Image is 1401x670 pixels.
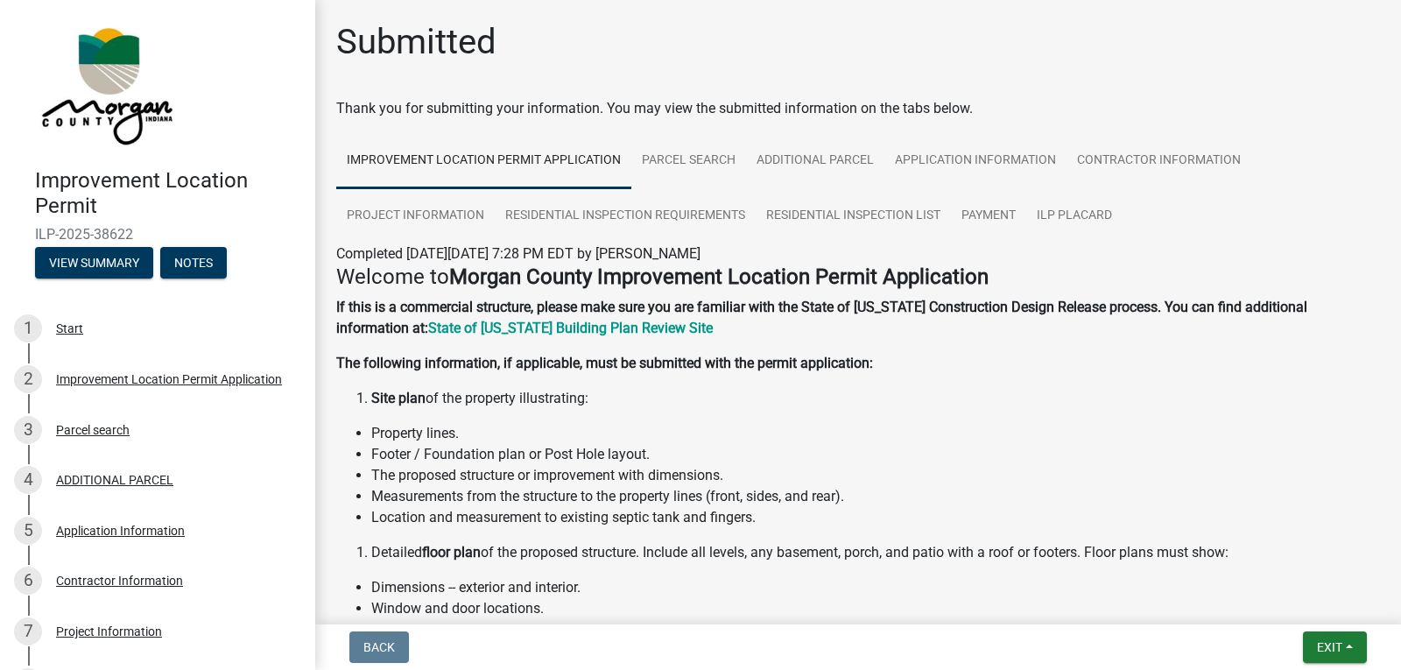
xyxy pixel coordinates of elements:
[631,133,746,189] a: Parcel search
[1303,631,1367,663] button: Exit
[371,390,426,406] strong: Site plan
[336,188,495,244] a: Project Information
[336,245,700,262] span: Completed [DATE][DATE] 7:28 PM EDT by [PERSON_NAME]
[14,567,42,595] div: 6
[56,525,185,537] div: Application Information
[371,423,1380,444] li: Property lines.
[35,226,280,243] span: ILP-2025-38622
[336,299,1307,336] strong: If this is a commercial structure, please make sure you are familiar with the State of [US_STATE]...
[746,133,884,189] a: ADDITIONAL PARCEL
[951,188,1026,244] a: Payment
[371,465,1380,486] li: The proposed structure or improvement with dimensions.
[371,598,1380,619] li: Window and door locations.
[371,577,1380,598] li: Dimensions -- exterior and interior.
[336,355,873,371] strong: The following information, if applicable, must be submitted with the permit application:
[14,617,42,645] div: 7
[428,320,713,336] a: State of [US_STATE] Building Plan Review Site
[336,98,1380,119] div: Thank you for submitting your information. You may view the submitted information on the tabs below.
[1317,640,1342,654] span: Exit
[422,544,481,561] strong: floor plan
[371,486,1380,507] li: Measurements from the structure to the property lines (front, sides, and rear).
[160,247,227,279] button: Notes
[14,517,42,545] div: 5
[14,365,42,393] div: 2
[336,264,1380,290] h4: Welcome to
[56,575,183,587] div: Contractor Information
[371,444,1380,465] li: Footer / Foundation plan or Post Hole layout.
[336,133,631,189] a: Improvement Location Permit Application
[349,631,409,663] button: Back
[449,264,989,289] strong: Morgan County Improvement Location Permit Application
[1026,188,1123,244] a: ILP Placard
[371,507,1380,528] li: Location and measurement to existing septic tank and fingers.
[495,188,756,244] a: Residential Inspection Requirements
[756,188,951,244] a: Residential Inspection List
[56,625,162,638] div: Project Information
[371,388,1380,409] li: of the property illustrating:
[35,247,153,279] button: View Summary
[336,21,496,63] h1: Submitted
[363,640,395,654] span: Back
[14,416,42,444] div: 3
[35,257,153,271] wm-modal-confirm: Summary
[56,474,173,486] div: ADDITIONAL PARCEL
[56,424,130,436] div: Parcel search
[35,168,301,219] h4: Improvement Location Permit
[56,322,83,335] div: Start
[56,373,282,385] div: Improvement Location Permit Application
[160,257,227,271] wm-modal-confirm: Notes
[1067,133,1251,189] a: Contractor Information
[35,18,176,150] img: Morgan County, Indiana
[884,133,1067,189] a: Application Information
[371,542,1380,563] li: Detailed of the proposed structure. Include all levels, any basement, porch, and patio with a roo...
[14,314,42,342] div: 1
[14,466,42,494] div: 4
